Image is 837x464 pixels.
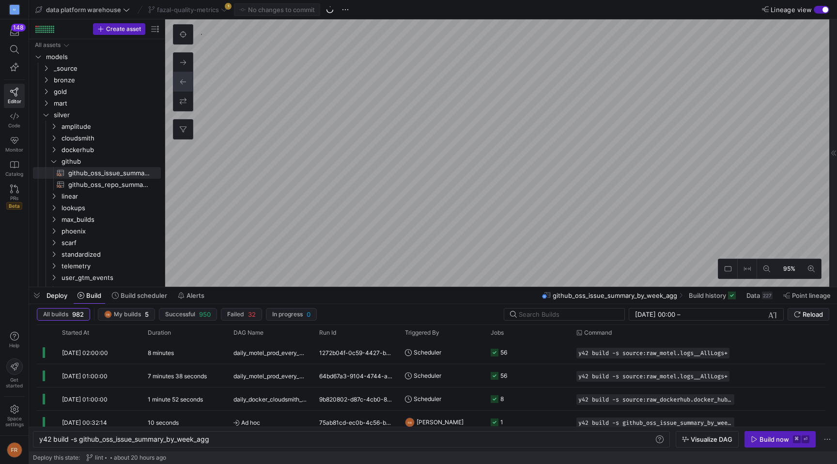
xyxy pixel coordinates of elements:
[106,26,141,32] span: Create asset
[68,168,150,179] span: github_oss_issue_summary_by_week_agg​​​​​​​​​​
[500,387,504,410] div: 8
[33,214,161,225] div: Press SPACE to select this row.
[33,39,161,51] div: Press SPACE to select this row.
[199,310,211,318] span: 950
[33,144,161,155] div: Press SPACE to select this row.
[578,396,732,403] span: y42 build -s source:raw_dockerhub.docker_hub+ -s source:raw_cloudsmith_pulls.raw_cloudsmith_pulls+
[221,308,262,321] button: Failed32
[33,179,161,190] div: Press SPACE to select this row.
[405,329,439,336] span: Triggered By
[37,387,825,411] div: Press SPACE to select this row.
[792,292,831,299] span: Point lineage
[313,411,399,433] div: 75ab81cd-ec0b-4c56-b813-87176b7ea5ec
[62,202,159,214] span: lookups
[62,329,89,336] span: Started At
[62,419,107,426] span: [DATE] 00:32:14
[33,132,161,144] div: Press SPACE to select this row.
[4,181,25,214] a: PRsBeta
[6,202,22,210] span: Beta
[8,123,20,128] span: Code
[4,84,25,108] a: Editor
[682,310,746,318] input: End datetime
[776,259,802,278] button: 95%
[762,292,773,299] div: 227
[4,1,25,18] a: M
[744,431,816,448] button: Build now⌘⏎
[414,341,441,364] span: Scheduler
[802,435,809,443] kbd: ⏎
[33,86,161,97] div: Press SPACE to select this row.
[165,311,195,318] span: Successful
[33,202,161,214] div: Press SPACE to select this row.
[114,311,141,318] span: My builds
[62,372,108,380] span: [DATE] 01:00:00
[93,23,145,35] button: Create asset
[4,355,25,392] button: Getstarted
[62,156,159,167] span: github
[33,51,161,62] div: Press SPACE to select this row.
[414,364,441,387] span: Scheduler
[500,411,503,433] div: 1
[98,308,155,321] button: FRMy builds5
[46,51,159,62] span: models
[54,75,159,86] span: bronze
[121,292,167,299] span: Build scheduler
[684,287,740,304] button: Build history
[746,292,760,299] span: Data
[793,435,801,443] kbd: ⌘
[108,287,171,304] button: Build scheduler
[5,416,24,427] span: Space settings
[405,418,415,427] div: FR
[578,350,728,356] span: y42 build -s source:raw_motel.logs__AllLogs+
[33,62,161,74] div: Press SPACE to select this row.
[62,284,159,295] span: user_holistic_events
[635,310,675,318] input: Start datetime
[307,310,310,318] span: 0
[145,310,149,318] span: 5
[11,24,26,31] div: 148
[6,377,23,388] span: Get started
[62,349,108,356] span: [DATE] 02:00:00
[37,411,825,434] div: Press SPACE to select this row.
[33,121,161,132] div: Press SPACE to select this row.
[4,327,25,353] button: Help
[37,364,825,387] div: Press SPACE to select this row.
[62,249,159,260] span: standardized
[10,5,19,15] div: M
[4,23,25,41] button: 148
[33,283,161,295] div: Press SPACE to select this row.
[33,3,132,16] button: data platform warehouse
[272,311,303,318] span: In progress
[33,454,80,461] span: Deploy this state:
[62,226,159,237] span: phoenix
[62,272,159,283] span: user_gtm_events
[148,329,171,336] span: Duration
[4,156,25,181] a: Catalog
[8,342,20,348] span: Help
[186,292,204,299] span: Alerts
[266,308,317,321] button: In progress0
[62,396,108,403] span: [DATE] 01:00:00
[417,411,464,433] span: [PERSON_NAME]
[95,454,103,461] span: lint
[10,195,18,201] span: PRs
[227,311,244,318] span: Failed
[414,387,441,410] span: Scheduler
[578,419,732,426] span: y42 build -s github_oss_issue_summary_by_week_agg
[781,263,797,274] span: 95%
[84,452,169,464] button: lintabout 20 hours ago
[62,237,159,248] span: scarf
[689,292,726,299] span: Build history
[33,237,161,248] div: Press SPACE to select this row.
[4,132,25,156] a: Monitor
[233,388,308,411] span: daily_docker_cloudsmith_downloads
[54,98,159,109] span: mart
[8,98,21,104] span: Editor
[159,308,217,321] button: Successful950
[54,109,159,121] span: silver
[33,190,161,202] div: Press SPACE to select this row.
[62,121,159,132] span: amplitude
[7,442,22,458] div: FR
[233,341,308,364] span: daily_motel_prod_every_morning
[677,310,681,318] span: –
